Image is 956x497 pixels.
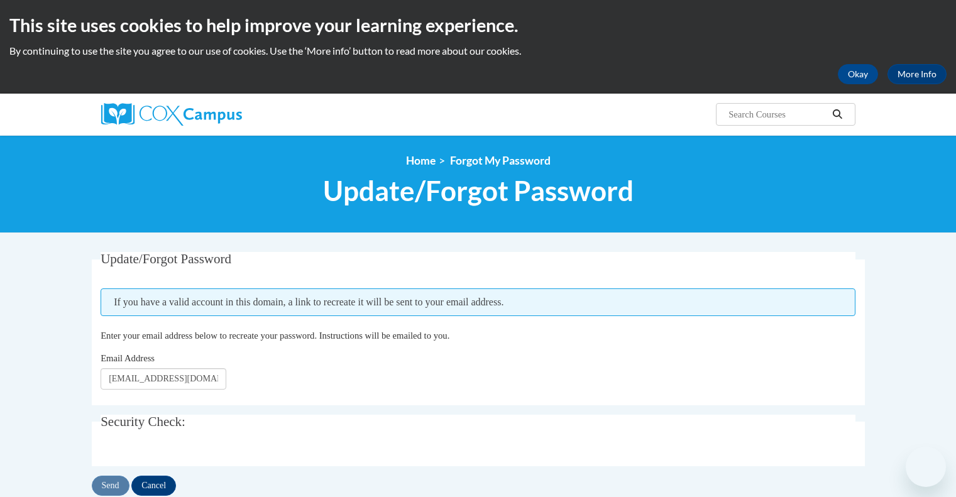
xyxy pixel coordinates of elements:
span: Email Address [101,353,155,363]
input: Email [101,368,226,390]
button: Search [828,107,847,122]
h2: This site uses cookies to help improve your learning experience. [9,13,947,38]
input: Search Courses [727,107,828,122]
span: Forgot My Password [450,154,551,167]
a: Home [406,154,436,167]
a: More Info [887,64,947,84]
span: Update/Forgot Password [323,174,634,207]
button: Okay [838,64,878,84]
span: Security Check: [101,414,185,429]
input: Cancel [131,476,176,496]
span: Enter your email address below to recreate your password. Instructions will be emailed to you. [101,330,449,341]
img: Cox Campus [101,103,242,126]
span: If you have a valid account in this domain, a link to recreate it will be sent to your email addr... [101,288,855,316]
a: Cox Campus [101,103,340,126]
span: Update/Forgot Password [101,251,231,266]
p: By continuing to use the site you agree to our use of cookies. Use the ‘More info’ button to read... [9,44,947,58]
iframe: Button to launch messaging window [906,447,946,487]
